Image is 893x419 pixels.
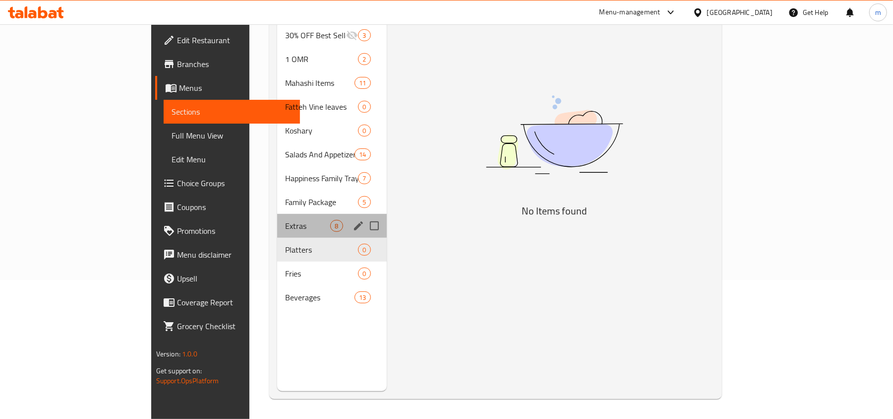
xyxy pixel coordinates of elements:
[155,171,300,195] a: Choice Groups
[277,166,386,190] div: Happiness Family Tray7
[179,82,293,94] span: Menus
[277,23,386,47] div: 30% OFF Best Sellers3
[172,130,293,141] span: Full Menu View
[156,348,180,360] span: Version:
[707,7,773,18] div: [GEOGRAPHIC_DATA]
[358,31,370,40] span: 3
[358,126,370,136] span: 0
[599,6,660,18] div: Menu-management
[164,124,300,147] a: Full Menu View
[358,102,370,112] span: 0
[285,291,355,303] span: Beverages
[358,172,370,184] div: items
[285,220,330,232] span: Extras
[177,225,293,237] span: Promotions
[355,291,370,303] div: items
[155,76,300,100] a: Menus
[156,374,219,387] a: Support.OpsPlatform
[156,364,202,377] span: Get support on:
[285,172,358,184] span: Happiness Family Tray
[351,218,366,233] button: edit
[164,147,300,171] a: Edit Menu
[277,95,386,119] div: Fatteh Vine leaves0
[177,296,293,308] span: Coverage Report
[172,153,293,165] span: Edit Menu
[177,273,293,284] span: Upsell
[164,100,300,124] a: Sections
[358,244,370,256] div: items
[182,348,197,360] span: 1.0.0
[177,249,293,261] span: Menu disclaimer
[155,52,300,76] a: Branches
[346,29,358,41] svg: Inactive section
[155,290,300,314] a: Coverage Report
[358,196,370,208] div: items
[277,47,386,71] div: 1 OMR2
[875,7,881,18] span: m
[355,77,370,89] div: items
[358,53,370,65] div: items
[358,269,370,279] span: 0
[277,119,386,142] div: Koshary0
[277,214,386,238] div: Extras8edit
[330,220,343,232] div: items
[277,238,386,262] div: Platters0
[358,198,370,207] span: 5
[355,150,370,159] span: 14
[285,148,355,160] span: Salads And Appetizers
[177,34,293,46] span: Edit Restaurant
[177,58,293,70] span: Branches
[277,142,386,166] div: Salads And Appetizers14
[285,53,358,65] span: 1 OMR
[172,106,293,118] span: Sections
[285,77,355,89] span: Mahashi Items
[277,285,386,309] div: Beverages13
[358,245,370,255] span: 0
[177,201,293,213] span: Coupons
[277,262,386,285] div: Fries0
[355,293,370,302] span: 13
[285,29,346,41] span: 30% OFF Best Sellers
[331,221,342,231] span: 8
[277,19,386,313] nav: Menu sections
[285,125,358,137] span: Koshary
[358,55,370,64] span: 2
[277,71,386,95] div: Mahashi Items11
[285,196,358,208] span: Family Package
[155,195,300,219] a: Coupons
[155,243,300,267] a: Menu disclaimer
[358,268,370,279] div: items
[155,267,300,290] a: Upsell
[285,101,358,113] span: Fatteh Vine leaves
[358,101,370,113] div: items
[277,190,386,214] div: Family Package5
[155,219,300,243] a: Promotions
[177,177,293,189] span: Choice Groups
[358,125,370,137] div: items
[358,29,370,41] div: items
[430,69,678,201] img: dish.svg
[177,320,293,332] span: Grocery Checklist
[155,314,300,338] a: Grocery Checklist
[358,174,370,183] span: 7
[430,203,678,219] h5: No Items found
[155,28,300,52] a: Edit Restaurant
[355,148,370,160] div: items
[285,268,358,279] span: Fries
[355,78,370,88] span: 11
[285,244,358,256] span: Platters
